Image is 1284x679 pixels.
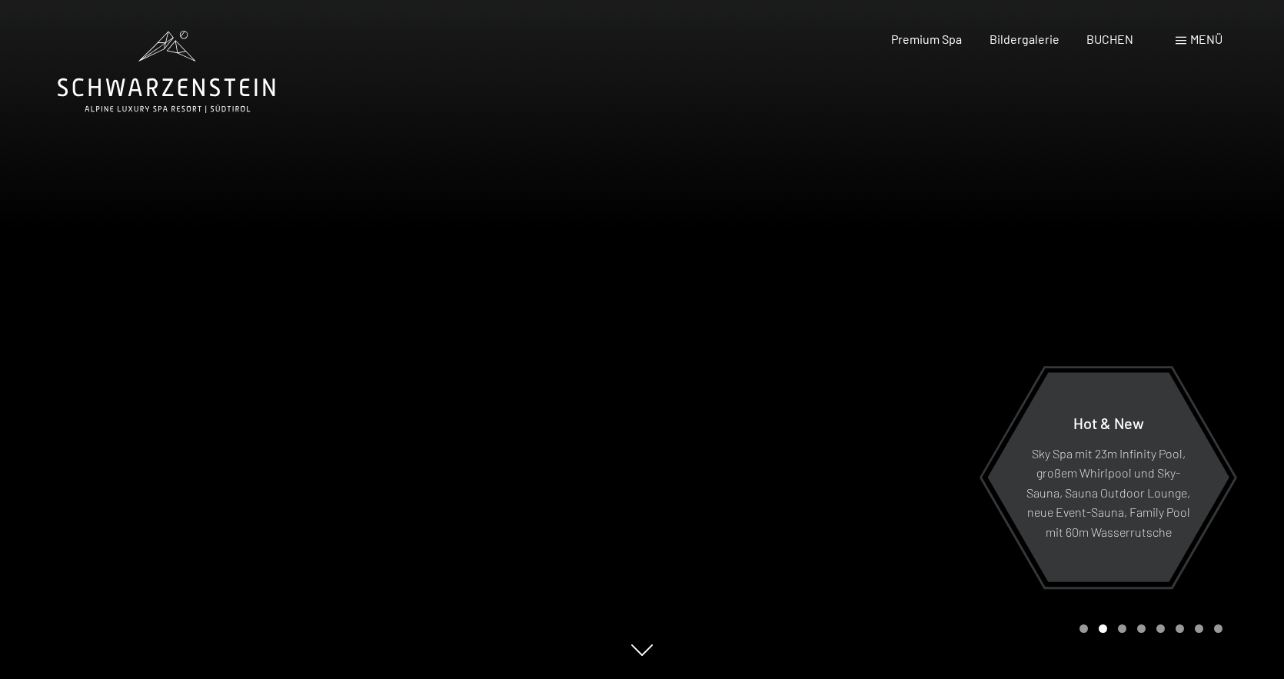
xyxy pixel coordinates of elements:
div: Carousel Page 8 [1214,624,1222,633]
div: Carousel Page 4 [1137,624,1146,633]
span: Hot & New [1073,413,1144,431]
div: Carousel Page 7 [1195,624,1203,633]
div: Carousel Page 2 (Current Slide) [1099,624,1107,633]
a: Hot & New Sky Spa mit 23m Infinity Pool, großem Whirlpool und Sky-Sauna, Sauna Outdoor Lounge, ne... [986,371,1230,583]
div: Carousel Pagination [1074,624,1222,633]
div: Carousel Page 1 [1079,624,1088,633]
div: Carousel Page 3 [1118,624,1126,633]
a: Bildergalerie [990,32,1059,46]
a: Premium Spa [891,32,962,46]
p: Sky Spa mit 23m Infinity Pool, großem Whirlpool und Sky-Sauna, Sauna Outdoor Lounge, neue Event-S... [1025,443,1192,541]
div: Carousel Page 5 [1156,624,1165,633]
div: Carousel Page 6 [1176,624,1184,633]
a: BUCHEN [1086,32,1133,46]
span: Menü [1190,32,1222,46]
